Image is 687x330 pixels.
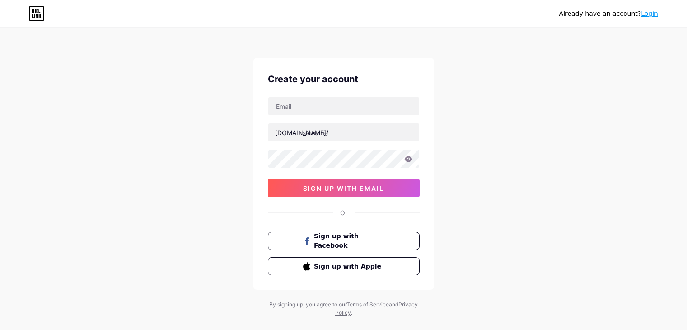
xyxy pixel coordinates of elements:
button: Sign up with Facebook [268,232,420,250]
div: Or [340,208,347,217]
button: sign up with email [268,179,420,197]
a: Terms of Service [346,301,389,308]
div: Create your account [268,72,420,86]
a: Login [641,10,658,17]
div: By signing up, you agree to our and . [267,301,421,317]
div: [DOMAIN_NAME]/ [275,128,328,137]
span: Sign up with Facebook [314,231,384,250]
div: Already have an account? [559,9,658,19]
input: Email [268,97,419,115]
span: sign up with email [303,184,384,192]
input: username [268,123,419,141]
span: Sign up with Apple [314,262,384,271]
button: Sign up with Apple [268,257,420,275]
